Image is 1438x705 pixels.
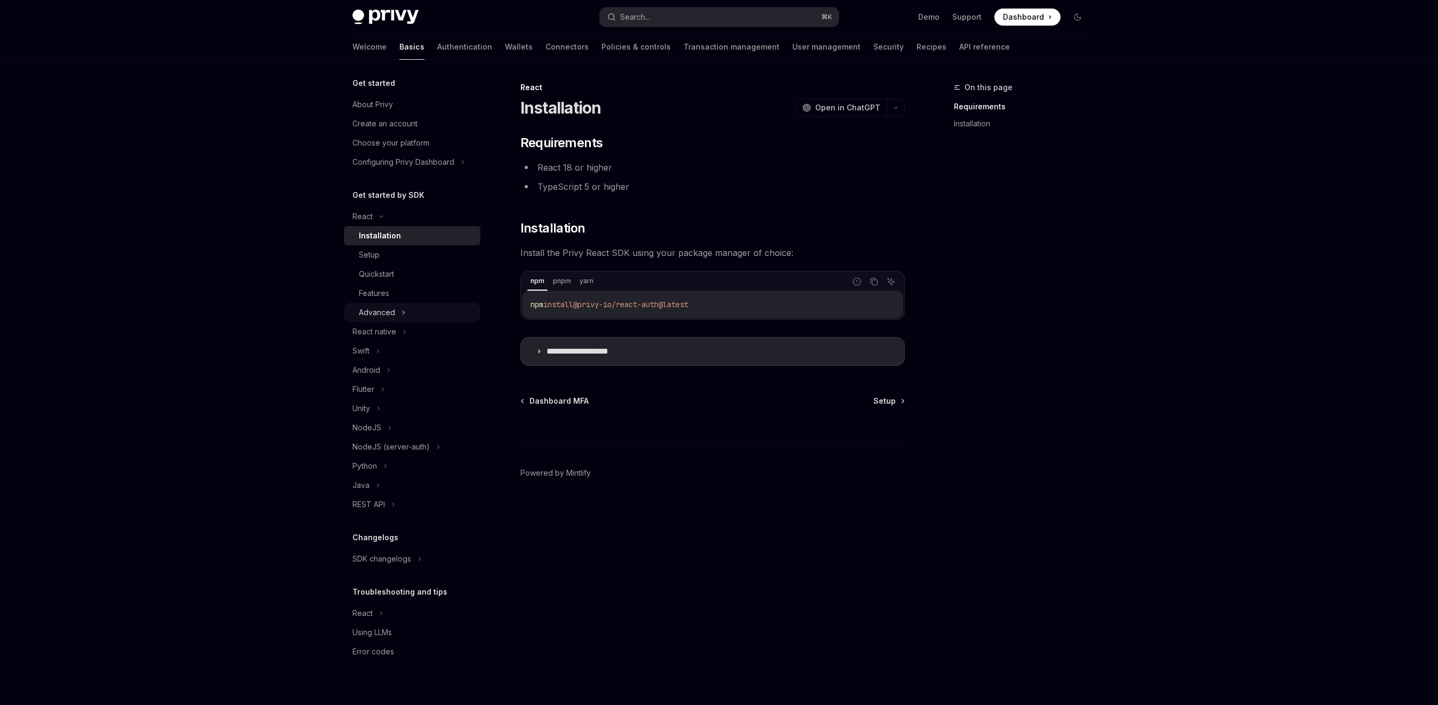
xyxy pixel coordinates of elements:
[543,300,573,309] span: install
[520,468,591,478] a: Powered by Mintlify
[344,341,480,360] button: Swift
[918,12,939,22] a: Demo
[520,220,585,237] span: Installation
[359,268,394,281] div: Quickstart
[994,9,1061,26] a: Dashboard
[531,300,543,309] span: npm
[520,82,905,93] div: React
[344,642,480,661] a: Error codes
[344,322,480,341] button: React native
[965,81,1013,94] span: On this page
[352,586,447,598] h5: Troubleshooting and tips
[684,34,780,60] a: Transaction management
[344,226,480,245] a: Installation
[792,34,861,60] a: User management
[344,153,480,172] button: Configuring Privy Dashboard
[573,300,688,309] span: @privy-io/react-auth@latest
[344,245,480,265] a: Setup
[352,189,424,202] h5: Get started by SDK
[884,275,898,289] button: Ask AI
[344,133,480,153] a: Choose your platform
[344,495,480,514] button: REST API
[399,34,424,60] a: Basics
[352,645,394,658] div: Error codes
[796,99,887,117] button: Open in ChatGPT
[344,303,480,322] button: Advanced
[545,34,589,60] a: Connectors
[821,13,832,21] span: ⌘ K
[352,607,373,620] div: React
[359,249,380,261] div: Setup
[352,552,411,565] div: SDK changelogs
[352,479,369,492] div: Java
[344,604,480,623] button: React
[600,7,839,27] button: Search...⌘K
[952,12,982,22] a: Support
[437,34,492,60] a: Authentication
[576,275,597,287] div: yarn
[954,98,1095,115] a: Requirements
[352,460,377,472] div: Python
[873,396,896,406] span: Setup
[359,306,395,319] div: Advanced
[867,275,881,289] button: Copy the contents from the code block
[344,418,480,437] button: NodeJS
[352,364,380,376] div: Android
[352,345,369,357] div: Swift
[505,34,533,60] a: Wallets
[352,402,370,415] div: Unity
[954,115,1095,132] a: Installation
[352,531,398,544] h5: Changelogs
[520,160,905,175] li: React 18 or higher
[520,245,905,260] span: Install the Privy React SDK using your package manager of choice:
[344,284,480,303] a: Features
[550,275,574,287] div: pnpm
[1069,9,1086,26] button: Toggle dark mode
[344,476,480,495] button: Java
[359,287,389,300] div: Features
[352,98,393,111] div: About Privy
[520,134,603,151] span: Requirements
[815,102,880,113] span: Open in ChatGPT
[352,421,381,434] div: NodeJS
[359,229,401,242] div: Installation
[352,117,417,130] div: Create an account
[352,440,430,453] div: NodeJS (server-auth)
[352,383,374,396] div: Flutter
[352,10,419,25] img: dark logo
[521,396,589,406] a: Dashboard MFA
[344,399,480,418] button: Unity
[520,98,601,117] h1: Installation
[352,34,387,60] a: Welcome
[959,34,1010,60] a: API reference
[850,275,864,289] button: Report incorrect code
[352,210,373,223] div: React
[344,207,480,226] button: React
[344,360,480,380] button: Android
[344,265,480,284] a: Quickstart
[527,275,548,287] div: npm
[917,34,946,60] a: Recipes
[352,325,396,338] div: React native
[1003,12,1044,22] span: Dashboard
[344,456,480,476] button: Python
[344,114,480,133] a: Create an account
[352,498,385,511] div: REST API
[344,437,480,456] button: NodeJS (server-auth)
[344,380,480,399] button: Flutter
[520,179,905,194] li: TypeScript 5 or higher
[601,34,671,60] a: Policies & controls
[344,623,480,642] a: Using LLMs
[620,11,650,23] div: Search...
[873,396,904,406] a: Setup
[344,549,480,568] button: SDK changelogs
[352,156,454,169] div: Configuring Privy Dashboard
[344,95,480,114] a: About Privy
[873,34,904,60] a: Security
[352,626,392,639] div: Using LLMs
[352,77,395,90] h5: Get started
[352,137,429,149] div: Choose your platform
[529,396,589,406] span: Dashboard MFA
